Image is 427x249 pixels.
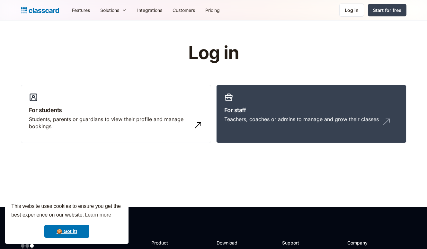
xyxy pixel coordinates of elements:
a: home [21,6,59,15]
h3: For students [29,106,203,114]
h2: Company [347,239,390,246]
div: Start for free [373,7,401,13]
div: Log in [345,7,359,13]
h3: For staff [224,106,398,114]
h1: Log in [111,43,316,63]
div: cookieconsent [5,196,129,244]
div: Solutions [100,7,119,13]
a: Log in [339,4,364,17]
a: For studentsStudents, parents or guardians to view their profile and manage bookings [21,85,211,143]
div: Solutions [95,3,132,17]
a: Features [67,3,95,17]
a: Integrations [132,3,167,17]
div: Teachers, coaches or admins to manage and grow their classes [224,116,379,123]
a: Pricing [200,3,225,17]
h2: Download [217,239,243,246]
a: For staffTeachers, coaches or admins to manage and grow their classes [216,85,406,143]
a: Customers [167,3,200,17]
span: This website uses cookies to ensure you get the best experience on our website. [11,202,122,220]
h2: Product [151,239,186,246]
a: dismiss cookie message [44,225,89,238]
div: Students, parents or guardians to view their profile and manage bookings [29,116,190,130]
h2: Support [282,239,308,246]
a: learn more about cookies [84,210,112,220]
a: Start for free [368,4,406,16]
